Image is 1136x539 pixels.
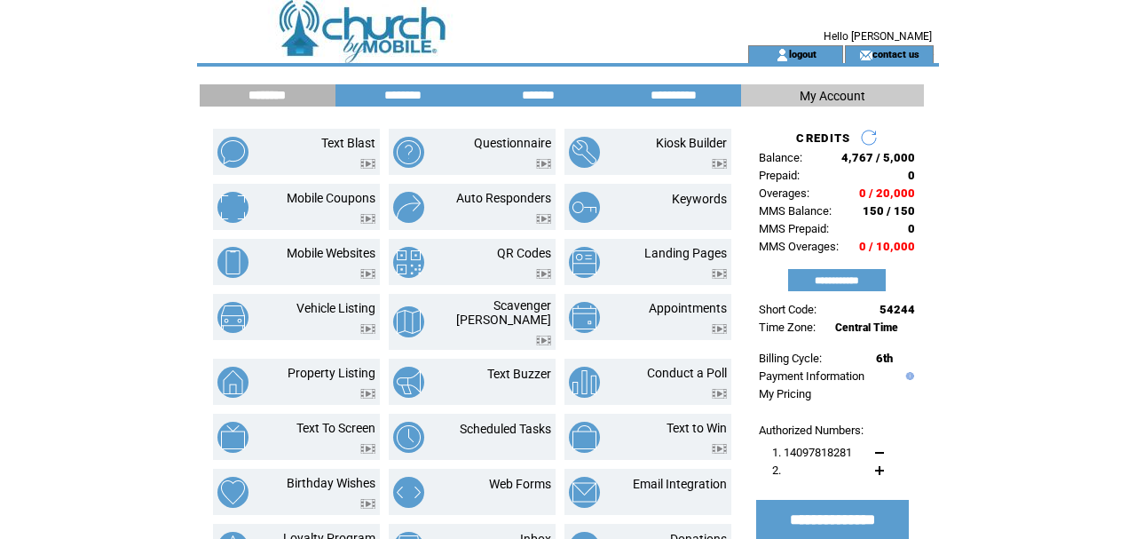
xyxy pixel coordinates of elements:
[759,303,816,316] span: Short Code:
[800,89,865,103] span: My Account
[217,302,248,333] img: vehicle-listing.png
[633,477,727,491] a: Email Integration
[649,301,727,315] a: Appointments
[360,214,375,224] img: video.png
[296,301,375,315] a: Vehicle Listing
[712,444,727,454] img: video.png
[712,324,727,334] img: video.png
[902,372,914,380] img: help.gif
[360,159,375,169] img: video.png
[759,352,822,365] span: Billing Cycle:
[859,186,915,200] span: 0 / 20,000
[287,476,375,490] a: Birthday Wishes
[569,422,600,453] img: text-to-win.png
[859,48,872,62] img: contact_us_icon.gif
[872,48,919,59] a: contact us
[841,151,915,164] span: 4,767 / 5,000
[360,324,375,334] img: video.png
[217,367,248,398] img: property-listing.png
[776,48,789,62] img: account_icon.gif
[497,246,551,260] a: QR Codes
[712,269,727,279] img: video.png
[656,136,727,150] a: Kiosk Builder
[569,367,600,398] img: conduct-a-poll.png
[536,214,551,224] img: video.png
[321,136,375,150] a: Text Blast
[487,367,551,381] a: Text Buzzer
[393,192,424,223] img: auto-responders.png
[759,321,816,334] span: Time Zone:
[393,477,424,508] img: web-forms.png
[908,222,915,235] span: 0
[360,444,375,454] img: video.png
[456,298,551,327] a: Scavenger [PERSON_NAME]
[460,422,551,436] a: Scheduled Tasks
[569,302,600,333] img: appointments.png
[759,369,864,383] a: Payment Information
[217,477,248,508] img: birthday-wishes.png
[217,247,248,278] img: mobile-websites.png
[759,151,802,164] span: Balance:
[796,131,850,145] span: CREDITS
[759,424,864,437] span: Authorized Numbers:
[824,30,932,43] span: Hello [PERSON_NAME]
[569,477,600,508] img: email-integration.png
[644,246,727,260] a: Landing Pages
[393,422,424,453] img: scheduled-tasks.png
[393,247,424,278] img: qr-codes.png
[360,499,375,509] img: video.png
[489,477,551,491] a: Web Forms
[360,389,375,399] img: video.png
[217,192,248,223] img: mobile-coupons.png
[393,306,424,337] img: scavenger-hunt.png
[287,246,375,260] a: Mobile Websites
[876,352,893,365] span: 6th
[772,464,781,477] span: 2.
[712,389,727,399] img: video.png
[287,191,375,205] a: Mobile Coupons
[667,421,727,435] a: Text to Win
[393,367,424,398] img: text-buzzer.png
[296,421,375,435] a: Text To Screen
[859,240,915,253] span: 0 / 10,000
[217,137,248,168] img: text-blast.png
[712,159,727,169] img: video.png
[288,366,375,380] a: Property Listing
[360,269,375,279] img: video.png
[647,366,727,380] a: Conduct a Poll
[536,269,551,279] img: video.png
[456,191,551,205] a: Auto Responders
[772,446,852,459] span: 1. 14097818281
[759,186,809,200] span: Overages:
[393,137,424,168] img: questionnaire.png
[569,192,600,223] img: keywords.png
[759,204,832,218] span: MMS Balance:
[474,136,551,150] a: Questionnaire
[536,336,551,345] img: video.png
[835,321,898,334] span: Central Time
[863,204,915,218] span: 150 / 150
[672,192,727,206] a: Keywords
[789,48,816,59] a: logout
[217,422,248,453] img: text-to-screen.png
[569,247,600,278] img: landing-pages.png
[759,387,811,400] a: My Pricing
[569,137,600,168] img: kiosk-builder.png
[536,159,551,169] img: video.png
[908,169,915,182] span: 0
[759,169,800,182] span: Prepaid:
[759,222,829,235] span: MMS Prepaid:
[759,240,839,253] span: MMS Overages:
[880,303,915,316] span: 54244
